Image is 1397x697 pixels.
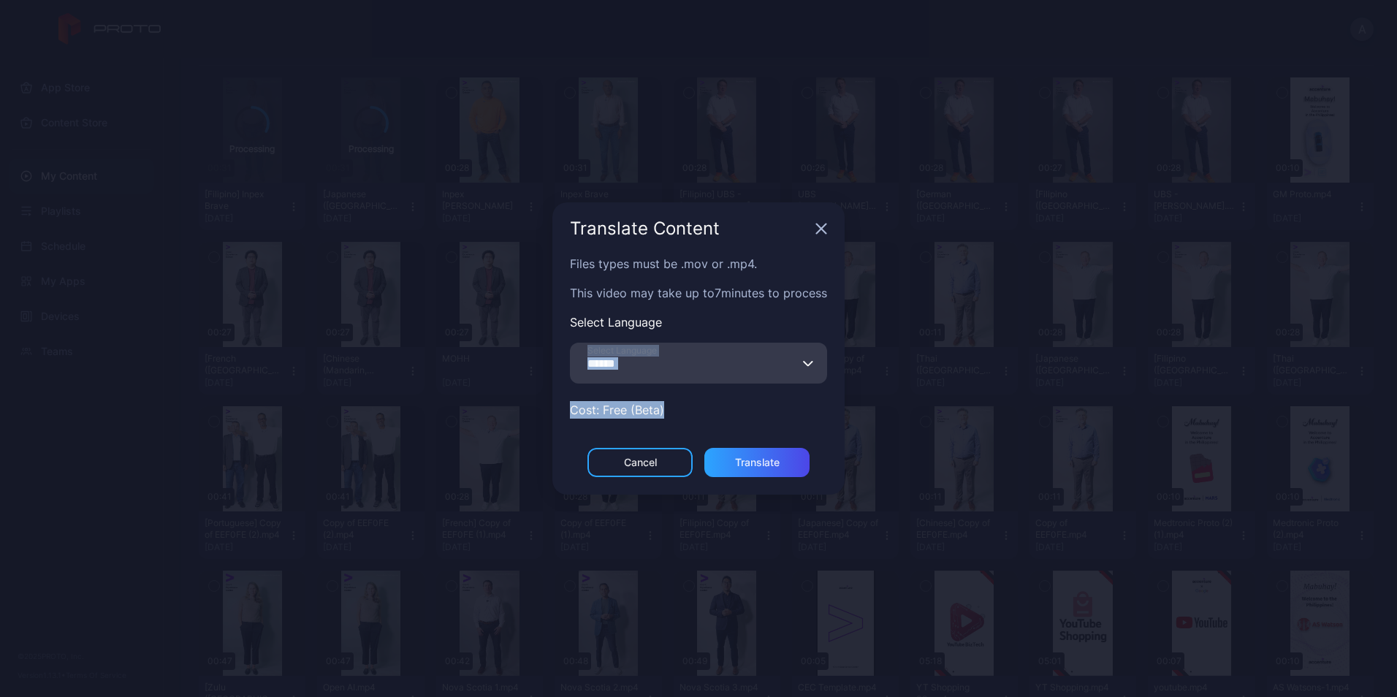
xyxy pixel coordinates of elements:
button: Cancel [587,448,693,477]
div: Translate [735,457,780,468]
div: Translate Content [570,220,810,237]
button: Translate [704,448,810,477]
button: Select Language [802,343,814,384]
span: Select Language [587,345,657,357]
input: Select Language [570,343,827,384]
p: Select Language [570,313,827,331]
div: Cancel [624,457,657,468]
p: This video may take up to 7 minutes to process [570,284,827,302]
p: Files types must be .mov or .mp4. [570,255,827,273]
p: Cost: Free (Beta) [570,401,827,419]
